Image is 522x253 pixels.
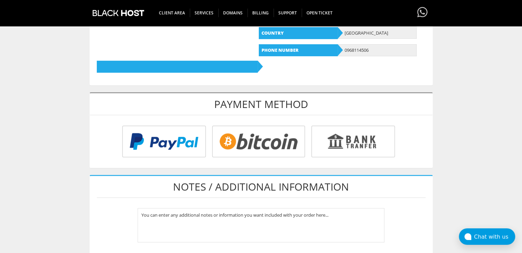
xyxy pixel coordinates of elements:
[302,9,337,17] span: Open Ticket
[274,9,302,17] span: Support
[259,27,338,39] b: Country
[97,176,426,198] h1: Notes / Additional Information
[311,125,395,157] img: Bank%20Transfer.png
[247,9,274,17] span: Billing
[154,9,190,17] span: CLIENT AREA
[138,208,384,242] textarea: You can enter any additional notes or information you want included with your order here...
[122,125,206,157] img: PayPal.png
[459,228,515,245] button: Chat with us
[259,44,338,56] b: Phone Number
[212,125,305,157] img: Bitcoin.png
[474,233,515,240] div: Chat with us
[218,9,248,17] span: Domains
[90,93,432,115] h1: Payment Method
[190,9,219,17] span: SERVICES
